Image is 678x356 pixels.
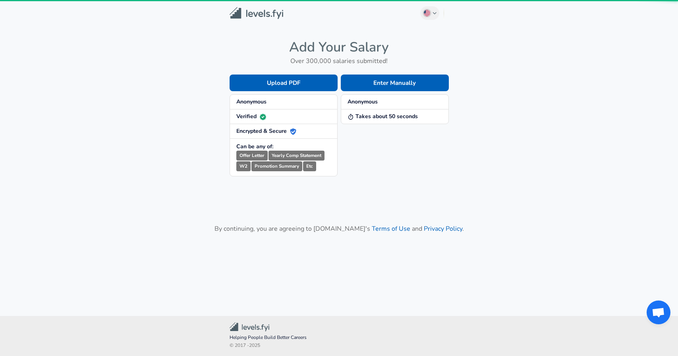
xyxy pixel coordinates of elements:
[424,10,430,16] img: English (US)
[236,161,251,171] small: W2
[236,98,267,105] strong: Anonymous
[230,7,283,19] img: Levels.fyi
[230,342,449,350] span: © 2017 - 2025
[230,75,338,91] button: Upload PDF
[420,6,439,20] button: English (US)
[348,113,418,120] strong: Takes about 50 seconds
[236,113,266,120] strong: Verified
[236,151,268,161] small: Offer Letter
[372,224,410,233] a: Terms of Use
[230,334,449,342] span: Helping People Build Better Careers
[268,151,325,161] small: Yearly Comp Statement
[236,127,296,135] strong: Encrypted & Secure
[230,322,269,331] img: Levels.fyi Community
[303,161,316,171] small: Etc
[236,143,273,150] strong: Can be any of:
[647,300,670,324] div: Open chat
[424,224,462,233] a: Privacy Policy
[230,56,449,67] h6: Over 300,000 salaries submitted!
[348,98,378,105] strong: Anonymous
[251,161,302,171] small: Promotion Summary
[230,39,449,56] h4: Add Your Salary
[341,75,449,91] button: Enter Manually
